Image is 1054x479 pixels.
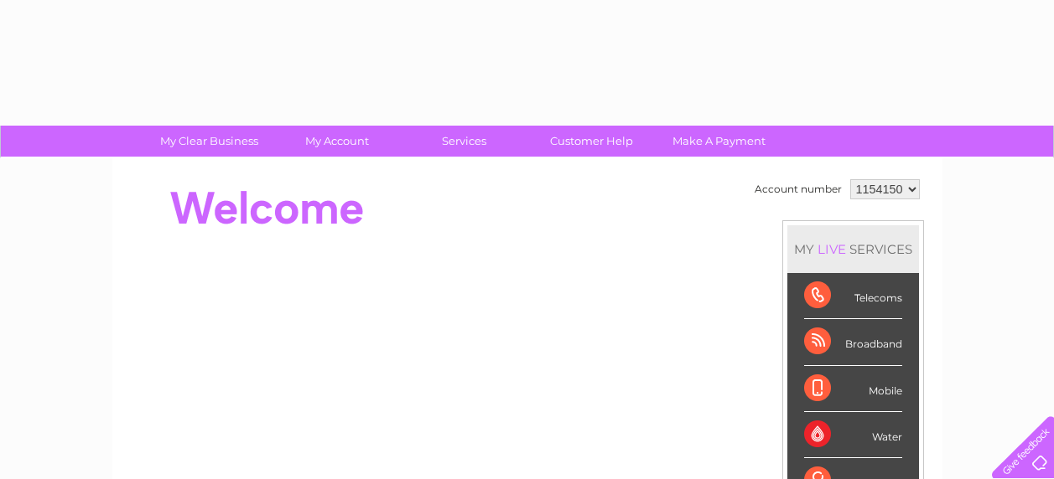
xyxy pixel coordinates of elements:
[804,319,902,365] div: Broadband
[395,126,533,157] a: Services
[650,126,788,157] a: Make A Payment
[814,241,849,257] div: LIVE
[140,126,278,157] a: My Clear Business
[787,225,919,273] div: MY SERVICES
[804,366,902,412] div: Mobile
[267,126,406,157] a: My Account
[522,126,661,157] a: Customer Help
[804,412,902,458] div: Water
[804,273,902,319] div: Telecoms
[750,175,846,203] td: Account number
